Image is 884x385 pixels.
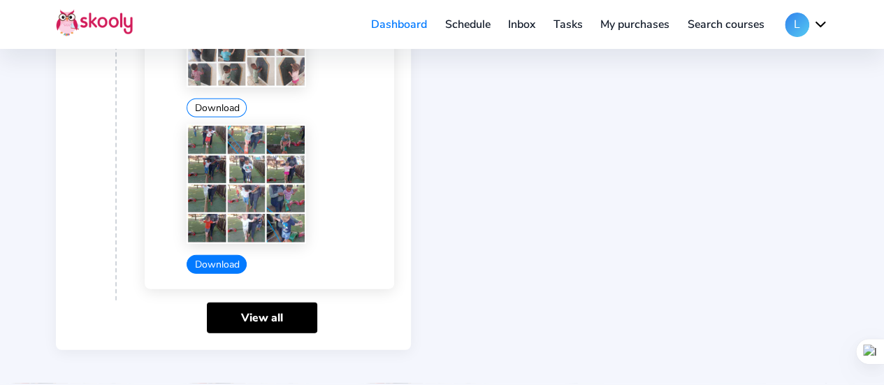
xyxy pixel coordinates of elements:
[591,13,679,36] a: My purchases
[785,13,828,37] button: Lchevron down outline
[679,13,774,36] a: Search courses
[499,13,544,36] a: Inbox
[187,124,305,243] img: 202401090933563020343364666092852568420751725463202509181018101728008576743920.jpg
[187,99,247,117] button: Download
[362,13,436,36] a: Dashboard
[436,13,500,36] a: Schedule
[207,303,317,333] a: View all
[544,13,592,36] a: Tasks
[56,9,133,36] img: Skooly
[187,255,247,274] button: Download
